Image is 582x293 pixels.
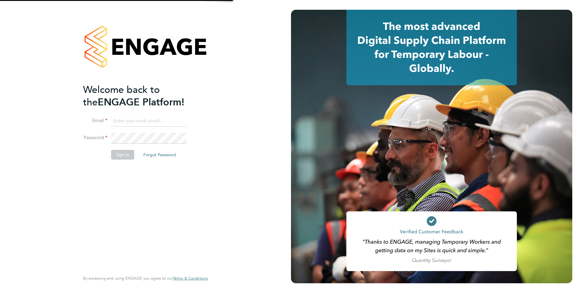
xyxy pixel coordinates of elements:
button: Sign In [111,150,134,160]
span: Welcome back to the [83,84,160,108]
h2: ENGAGE Platform! [83,83,202,108]
label: Password [83,135,107,141]
a: Terms & Conditions [173,276,208,281]
label: Email [83,118,107,124]
span: Terms & Conditions [173,276,208,281]
input: Enter your work email... [111,116,186,127]
button: Forgot Password [138,150,181,160]
span: By accessing and using ENGAGE you agree to our [83,276,208,281]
